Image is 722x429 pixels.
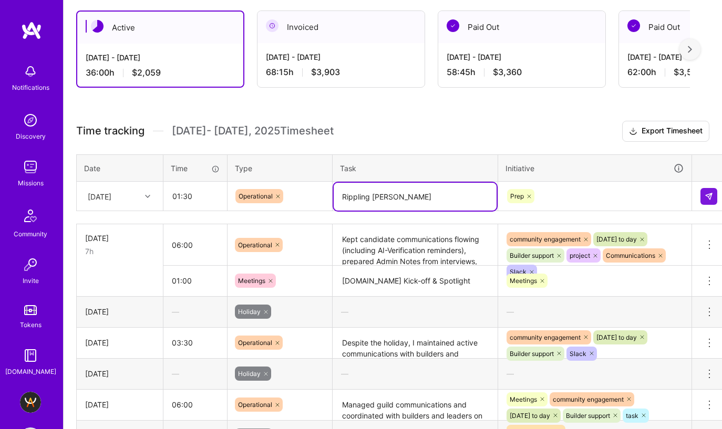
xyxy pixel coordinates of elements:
img: Submit [705,192,713,201]
i: icon Download [629,126,637,137]
div: 7h [85,246,154,257]
span: Holiday [238,308,261,316]
span: Time tracking [76,124,145,138]
div: Invoiced [257,11,425,43]
i: icon Chevron [145,194,150,199]
span: [DATE] to day [596,333,637,341]
div: — [163,298,227,326]
span: Operational [238,401,272,409]
span: community engagement [510,235,581,243]
div: — [333,298,498,326]
span: Operational [238,241,272,249]
div: Community [14,228,47,239]
div: Time [171,163,220,174]
img: teamwork [20,156,41,177]
button: Export Timesheet [622,121,709,142]
img: right [688,46,692,53]
textarea: Rippling [PERSON_NAME] [334,183,497,211]
th: Date [77,154,163,182]
textarea: Managed guild communications and coordinated with builders and leaders on interviews and candidat... [334,391,497,420]
span: $3,360 [493,67,522,78]
div: [DATE] [85,306,154,317]
input: HH:MM [163,231,227,259]
span: task [626,412,638,420]
input: HH:MM [164,182,226,210]
div: 58:45 h [447,67,597,78]
div: Initiative [506,162,684,174]
span: Slack [570,350,586,358]
div: [DATE] [85,337,154,348]
span: Prep [510,192,524,200]
div: [DATE] [85,399,154,410]
div: — [163,360,227,388]
input: HH:MM [163,267,227,295]
img: tokens [24,305,37,315]
div: [DOMAIN_NAME] [5,366,56,377]
div: 68:15 h [266,67,416,78]
span: Operational [238,339,272,347]
div: Invite [23,275,39,286]
textarea: Despite the holiday, I maintained active communications with builders and candidates following up... [334,329,497,358]
input: HH:MM [163,329,227,357]
input: HH:MM [163,391,227,418]
img: Paid Out [447,19,459,32]
span: [DATE] to day [510,412,550,420]
span: community engagement [510,333,581,341]
div: [DATE] [85,233,154,244]
div: [DATE] [85,368,154,379]
img: logo [21,21,42,40]
img: Invoiced [266,19,279,32]
textarea: [DOMAIN_NAME] Kick-off & Spotlight [334,267,497,296]
textarea: Kept candidate communications flowing (including AI-Verification reminders), prepared Admin Notes... [334,225,497,265]
div: [DATE] - [DATE] [86,52,235,63]
img: Paid Out [627,19,640,32]
div: — [333,360,498,388]
span: Communications [606,252,655,259]
img: guide book [20,345,41,366]
span: $3,903 [311,67,340,78]
span: [DATE] - [DATE] , 2025 Timesheet [172,124,334,138]
th: Type [228,154,333,182]
span: Builder support [510,350,554,358]
span: [DATE] to day [596,235,637,243]
span: community engagement [553,395,624,403]
div: — [498,360,692,388]
img: A.Team - Grow A.Team's Community & Demand [20,392,41,413]
span: $3,546 [674,67,703,78]
div: null [700,188,718,205]
div: Discovery [16,131,46,142]
span: Operational [239,192,273,200]
img: bell [20,61,41,82]
img: Active [91,20,104,33]
div: [DATE] [88,191,111,202]
span: Meetings [238,277,265,285]
span: Holiday [238,370,261,378]
div: Tokens [20,319,42,330]
div: Active [77,12,243,44]
div: Missions [18,177,44,189]
span: Meetings [510,277,537,285]
span: Builder support [510,252,554,259]
div: Notifications [12,82,49,93]
div: [DATE] - [DATE] [266,51,416,62]
div: Paid Out [438,11,605,43]
span: $2,059 [132,67,161,78]
th: Task [333,154,498,182]
div: [DATE] - [DATE] [447,51,597,62]
span: Builder support [566,412,610,420]
img: Invite [20,254,41,275]
img: discovery [20,110,41,131]
div: 36:00 h [86,67,235,78]
img: Community [18,203,43,228]
div: — [498,298,692,326]
span: project [570,252,590,259]
span: Meetings [510,395,537,403]
a: A.Team - Grow A.Team's Community & Demand [17,392,44,413]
